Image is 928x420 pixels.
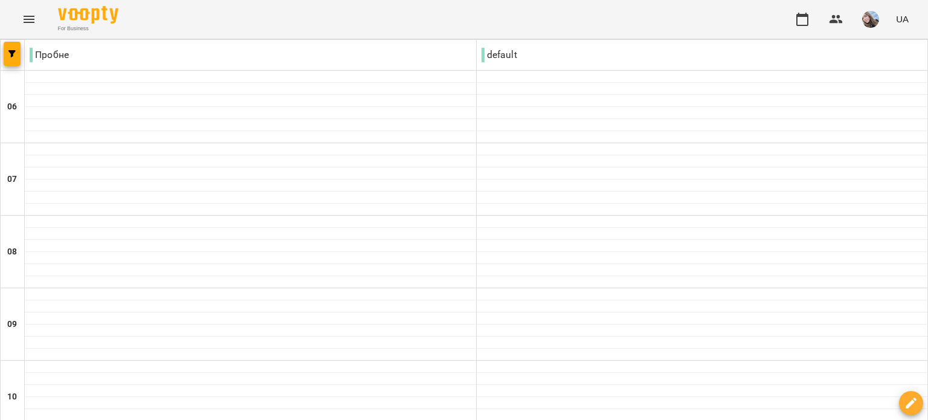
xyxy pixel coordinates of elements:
[7,318,17,331] h6: 09
[891,8,913,30] button: UA
[482,48,517,62] p: default
[7,100,17,114] h6: 06
[7,390,17,404] h6: 10
[862,11,879,28] img: bf9a92cc88290a008437499403f6dd0a.jpg
[14,5,43,34] button: Menu
[7,173,17,186] h6: 07
[896,13,909,25] span: UA
[30,48,69,62] p: Пробне
[58,6,118,24] img: Voopty Logo
[7,245,17,259] h6: 08
[58,25,118,33] span: For Business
